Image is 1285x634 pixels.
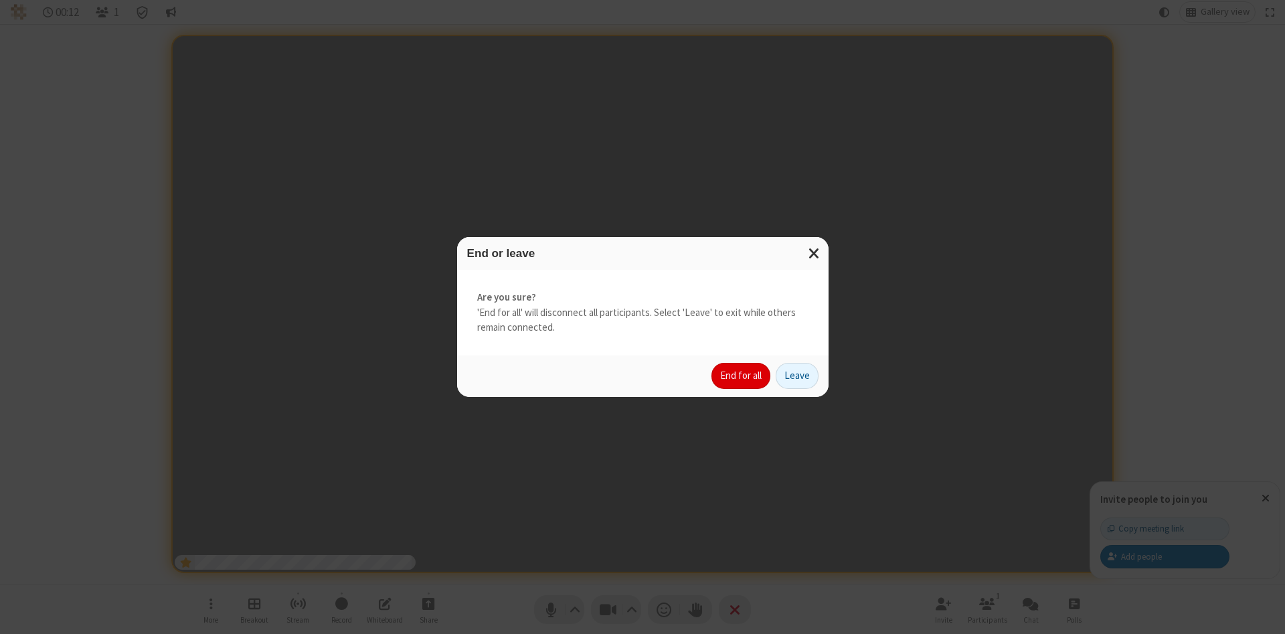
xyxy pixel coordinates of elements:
[800,237,829,270] button: Close modal
[776,363,819,390] button: Leave
[467,247,819,260] h3: End or leave
[711,363,770,390] button: End for all
[477,290,808,305] strong: Are you sure?
[457,270,829,355] div: 'End for all' will disconnect all participants. Select 'Leave' to exit while others remain connec...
